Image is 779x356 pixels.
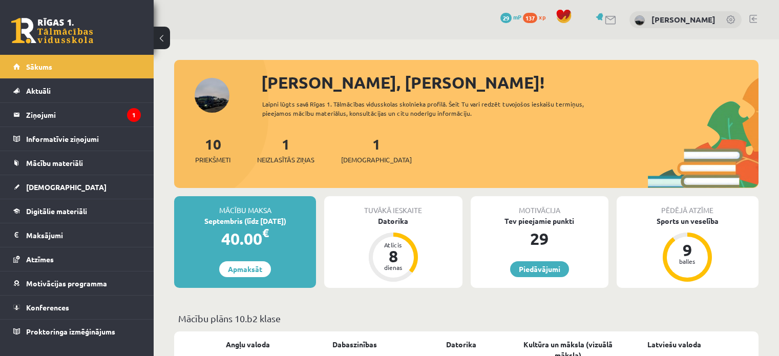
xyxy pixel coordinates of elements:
[617,196,759,216] div: Pēdējā atzīme
[195,155,230,165] span: Priekšmeti
[26,103,141,127] legend: Ziņojumi
[26,279,107,288] span: Motivācijas programma
[13,55,141,78] a: Sākums
[324,196,462,216] div: Tuvākā ieskaite
[13,175,141,199] a: [DEMOGRAPHIC_DATA]
[26,327,115,336] span: Proktoringa izmēģinājums
[26,62,52,71] span: Sākums
[226,339,270,350] a: Angļu valoda
[651,14,715,25] a: [PERSON_NAME]
[13,223,141,247] a: Maksājumi
[672,242,703,258] div: 9
[174,226,316,251] div: 40.00
[672,258,703,264] div: balles
[257,155,314,165] span: Neizlasītās ziņas
[261,70,759,95] div: [PERSON_NAME], [PERSON_NAME]!
[617,216,759,283] a: Sports un veselība 9 balles
[471,226,608,251] div: 29
[257,135,314,165] a: 1Neizlasītās ziņas
[341,155,412,165] span: [DEMOGRAPHIC_DATA]
[617,216,759,226] div: Sports un veselība
[26,303,69,312] span: Konferences
[26,206,87,216] span: Digitālie materiāli
[539,13,545,21] span: xp
[262,225,269,240] span: €
[635,15,645,26] img: Haralds Zemišs
[471,216,608,226] div: Tev pieejamie punkti
[26,182,107,192] span: [DEMOGRAPHIC_DATA]
[378,248,409,264] div: 8
[174,216,316,226] div: Septembris (līdz [DATE])
[127,108,141,122] i: 1
[513,13,521,21] span: mP
[471,196,608,216] div: Motivācija
[13,296,141,319] a: Konferences
[13,127,141,151] a: Informatīvie ziņojumi
[13,247,141,271] a: Atzīmes
[13,79,141,102] a: Aktuāli
[13,320,141,343] a: Proktoringa izmēģinājums
[26,158,83,167] span: Mācību materiāli
[195,135,230,165] a: 10Priekšmeti
[324,216,462,283] a: Datorika Atlicis 8 dienas
[378,264,409,270] div: dienas
[13,151,141,175] a: Mācību materiāli
[26,127,141,151] legend: Informatīvie ziņojumi
[324,216,462,226] div: Datorika
[26,86,51,95] span: Aktuāli
[378,242,409,248] div: Atlicis
[446,339,476,350] a: Datorika
[500,13,512,23] span: 29
[341,135,412,165] a: 1[DEMOGRAPHIC_DATA]
[13,103,141,127] a: Ziņojumi1
[262,99,613,118] div: Laipni lūgts savā Rīgas 1. Tālmācības vidusskolas skolnieka profilā. Šeit Tu vari redzēt tuvojošo...
[178,311,754,325] p: Mācību plāns 10.b2 klase
[510,261,569,277] a: Piedāvājumi
[13,199,141,223] a: Digitālie materiāli
[13,271,141,295] a: Motivācijas programma
[647,339,701,350] a: Latviešu valoda
[219,261,271,277] a: Apmaksāt
[174,196,316,216] div: Mācību maksa
[26,223,141,247] legend: Maksājumi
[332,339,377,350] a: Dabaszinības
[500,13,521,21] a: 29 mP
[523,13,537,23] span: 137
[26,255,54,264] span: Atzīmes
[11,18,93,44] a: Rīgas 1. Tālmācības vidusskola
[523,13,551,21] a: 137 xp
